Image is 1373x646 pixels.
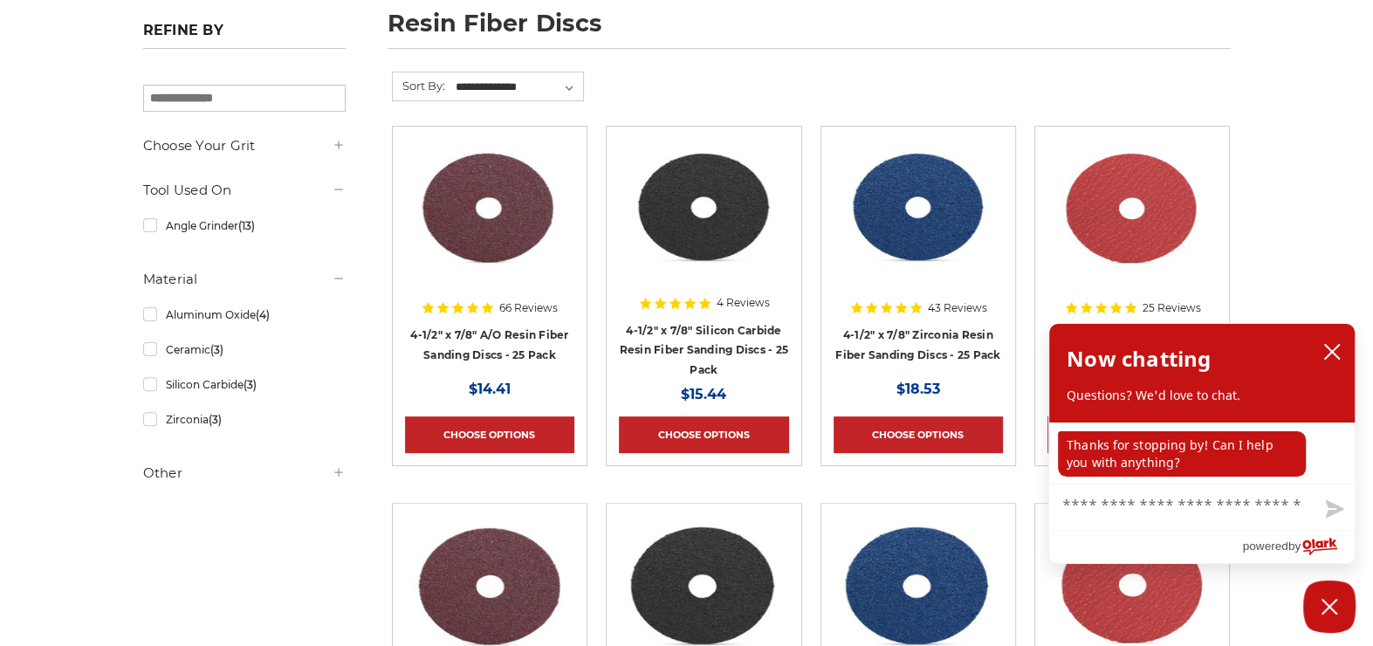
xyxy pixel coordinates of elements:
a: 4.5 inch resin fiber disc [405,139,574,362]
a: 4-1/2" x 7/8" Silicon Carbide Resin Fiber Sanding Discs - 25 Pack [620,324,789,376]
span: (3) [208,413,221,426]
a: Choose Options [619,416,788,453]
img: 4-1/2" zirc resin fiber disc [834,139,1003,278]
h5: Choose Your Grit [143,135,346,156]
span: by [1288,535,1301,557]
a: Powered by Olark [1242,531,1355,563]
a: 4.5 Inch Silicon Carbide Resin Fiber Discs [619,139,788,362]
span: powered [1242,535,1287,557]
button: Close Chatbox [1303,581,1356,633]
img: 4.5 inch resin fiber disc [405,139,574,278]
a: Aluminum Oxide [143,299,346,330]
h5: Refine by [143,22,346,49]
a: Ceramic [143,334,346,365]
a: Choose Options [1047,416,1217,453]
a: Choose Options [834,416,1003,453]
a: 4-1/2" zirc resin fiber disc [834,139,1003,362]
a: Zirconia [143,404,346,435]
span: (13) [237,219,254,232]
span: $18.53 [896,381,940,397]
a: Silicon Carbide [143,369,346,400]
p: Questions? We'd love to chat. [1067,387,1337,404]
h5: Tool Used On [143,180,346,201]
button: close chatbox [1318,339,1346,365]
a: 4-1/2" ceramic resin fiber disc [1047,139,1217,362]
button: Send message [1311,490,1355,530]
p: Thanks for stopping by! Can I help you with anything? [1058,431,1306,477]
img: 4.5 Inch Silicon Carbide Resin Fiber Discs [619,139,788,278]
span: (3) [243,378,256,391]
a: Choose Options [405,416,574,453]
h1: resin fiber discs [388,11,1231,49]
label: Sort By: [393,72,445,99]
span: (3) [209,343,223,356]
span: $15.44 [681,386,726,402]
a: Angle Grinder [143,210,346,241]
span: $14.41 [469,381,511,397]
span: (4) [255,308,269,321]
select: Sort By: [453,74,583,100]
div: olark chatbox [1048,323,1356,564]
img: 4-1/2" ceramic resin fiber disc [1047,139,1217,278]
div: chat [1049,423,1355,484]
h5: Other [143,463,346,484]
h5: Material [143,269,346,290]
h2: Now chatting [1067,341,1211,376]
